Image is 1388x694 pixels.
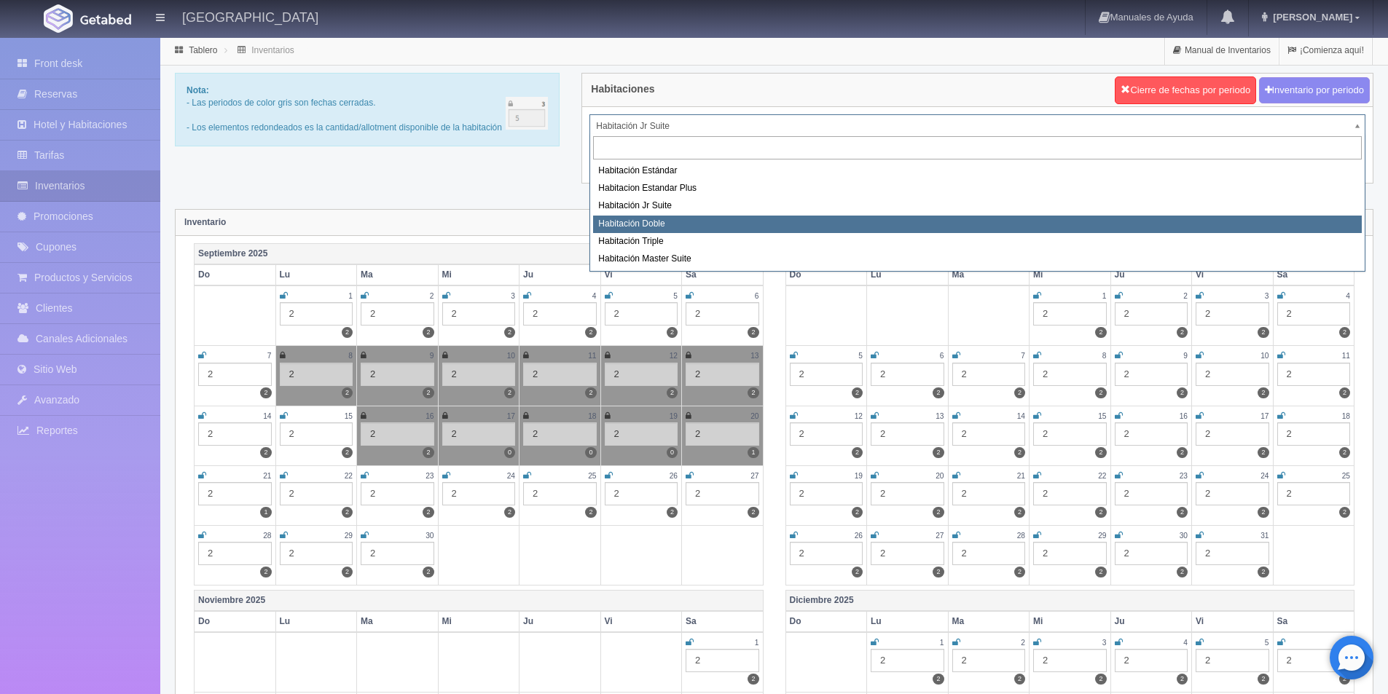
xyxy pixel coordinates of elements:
div: Habitación Jr Suite [593,197,1362,215]
div: Habitación Doble [593,216,1362,233]
div: Habitación Triple [593,233,1362,251]
div: Habitación Master Suite [593,251,1362,268]
div: Habitación Estándar [593,162,1362,180]
div: Habitacion Estandar Plus [593,180,1362,197]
